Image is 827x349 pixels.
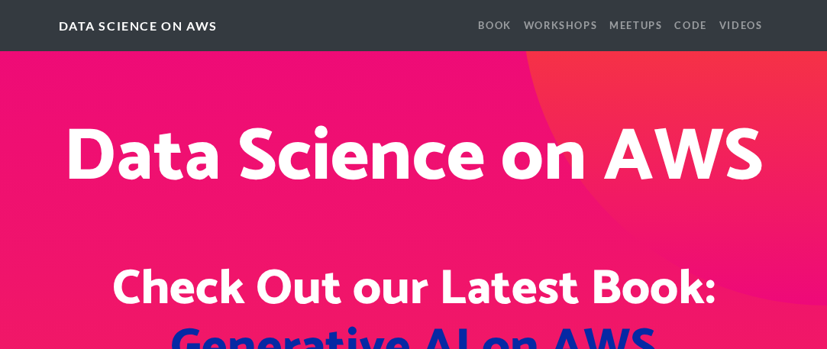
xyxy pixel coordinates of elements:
a: WorkshopS [518,12,603,39]
h1: Data Science on AWS [59,115,769,202]
a: VIDEOS [713,12,769,39]
a: CODE [668,12,712,39]
a: Book [472,12,517,39]
a: MEETUPS [603,12,668,39]
a: Data Science on AWS [59,13,218,39]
